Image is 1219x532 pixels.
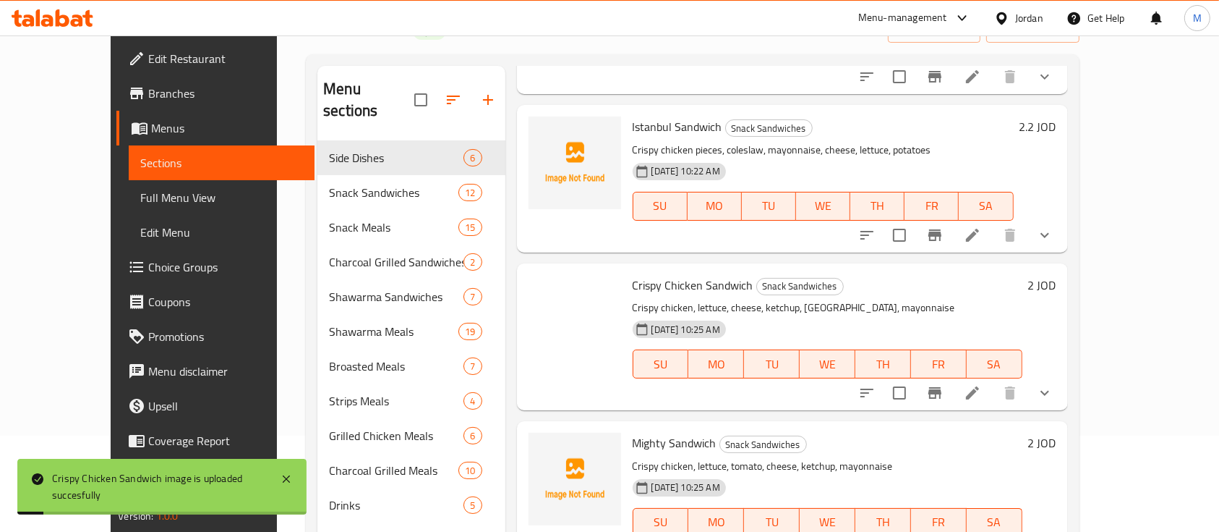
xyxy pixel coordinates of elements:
span: [DATE] 10:25 AM [646,481,726,494]
button: SA [959,192,1013,221]
button: MO [688,192,742,221]
button: show more [1027,59,1062,94]
a: Menu disclaimer [116,354,315,389]
span: 6 [464,429,481,443]
span: Menus [151,119,303,137]
span: SA [972,354,1017,375]
button: Add section [471,83,505,117]
a: Menus [116,111,315,145]
button: Branch-specific-item [918,376,952,410]
span: Version: [118,507,153,525]
div: Side Dishes [329,149,463,166]
span: 5 [464,499,481,512]
span: Branches [148,85,303,102]
p: Crispy chicken, lettuce, cheese, ketchup, [GEOGRAPHIC_DATA], mayonnaise [633,299,1022,317]
p: Crispy chicken, lettuce, tomato, cheese, ketchup, mayonnaise [633,457,1022,476]
button: sort-choices [850,376,884,410]
button: delete [993,59,1027,94]
span: Shawarma Meals [329,323,458,340]
span: 1.0.0 [156,507,179,525]
button: sort-choices [850,59,884,94]
div: Snack Sandwiches12 [317,175,505,210]
a: Branches [116,76,315,111]
p: Crispy chicken pieces, coleslaw, mayonnaise, cheese, lettuce, potatoes [633,141,1014,159]
div: Drinks5 [317,488,505,523]
div: items [463,358,482,375]
img: Istanbul Sandwich [529,117,621,209]
button: SU [633,192,688,221]
span: 19 [459,325,481,339]
div: items [463,288,482,305]
span: Select to update [884,378,915,408]
span: Edit Restaurant [148,50,303,67]
span: Edit Menu [140,224,303,241]
a: Edit Menu [129,215,315,250]
span: MO [694,354,738,375]
div: Strips Meals4 [317,384,505,418]
span: TH [856,195,899,216]
span: Sort sections [436,83,471,117]
span: Broasted Meals [329,358,463,375]
span: Crispy Chicken Sandwich [633,274,753,296]
span: SA [964,195,1007,216]
span: [DATE] 10:22 AM [646,164,726,178]
span: 4 [464,394,481,408]
div: items [463,497,482,514]
a: Coverage Report [116,423,315,458]
button: show more [1027,376,1062,410]
button: Branch-specific-item [918,218,952,253]
span: MO [693,195,736,216]
button: delete [993,218,1027,253]
span: Choice Groups [148,258,303,276]
span: Mighty Sandwich [633,432,717,454]
span: Snack Sandwiches [329,184,458,201]
button: SA [967,350,1022,379]
span: 2 [464,256,481,269]
div: Crispy Chicken Sandwich image is uploaded succesfully [52,470,266,503]
span: Snack Sandwiches [757,278,843,295]
svg: Show Choices [1036,68,1053,85]
span: TU [750,354,794,375]
span: [DATE] 10:25 AM [646,323,726,337]
div: items [463,149,482,166]
span: TU [748,195,790,216]
span: Sections [140,154,303,172]
div: items [458,462,482,479]
svg: Show Choices [1036,384,1053,402]
span: SU [639,354,683,375]
span: TH [861,354,905,375]
div: items [463,427,482,444]
button: TU [742,192,796,221]
a: Edit menu item [964,227,981,244]
span: Upsell [148,397,303,415]
span: Charcoal Grilled Meals [329,462,458,479]
span: 15 [459,221,481,235]
button: TH [850,192,904,221]
span: import [899,20,969,38]
span: SU [639,195,682,216]
span: Menu disclaimer [148,363,303,380]
a: Promotions [116,319,315,354]
img: Mighty Sandwich [529,433,621,525]
button: FR [904,192,959,221]
span: 10 [459,464,481,478]
span: WE [805,354,850,375]
div: Snack Meals [329,219,458,236]
div: Jordan [1015,10,1043,26]
span: Snack Sandwiches [720,436,806,453]
div: Charcoal Grilled Sandwiches2 [317,245,505,279]
div: items [458,219,482,236]
span: 6 [464,151,481,165]
button: WE [796,192,850,221]
div: Broasted Meals7 [317,349,505,384]
span: Grilled Chicken Meals [329,427,463,444]
h2: Menu sections [323,78,414,122]
div: Shawarma Meals19 [317,314,505,349]
nav: Menu sections [317,135,505,528]
span: Select to update [884,220,915,250]
button: show more [1027,218,1062,253]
